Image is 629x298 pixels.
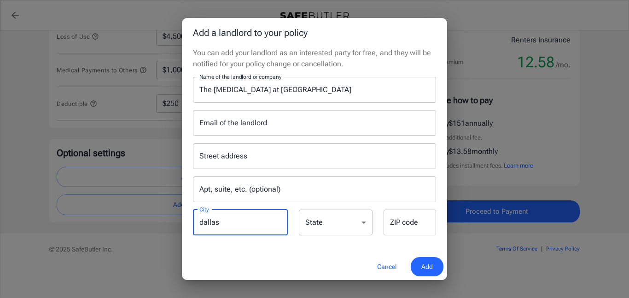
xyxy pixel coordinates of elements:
button: Add [411,257,443,277]
h2: Add a landlord to your policy [182,18,447,47]
button: Cancel [367,257,407,277]
label: Name of the landlord or company [199,73,281,81]
p: You can add your landlord as an interested party for free, and they will be notified for your pol... [193,47,436,70]
label: City [199,205,209,213]
span: Add [421,261,433,273]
